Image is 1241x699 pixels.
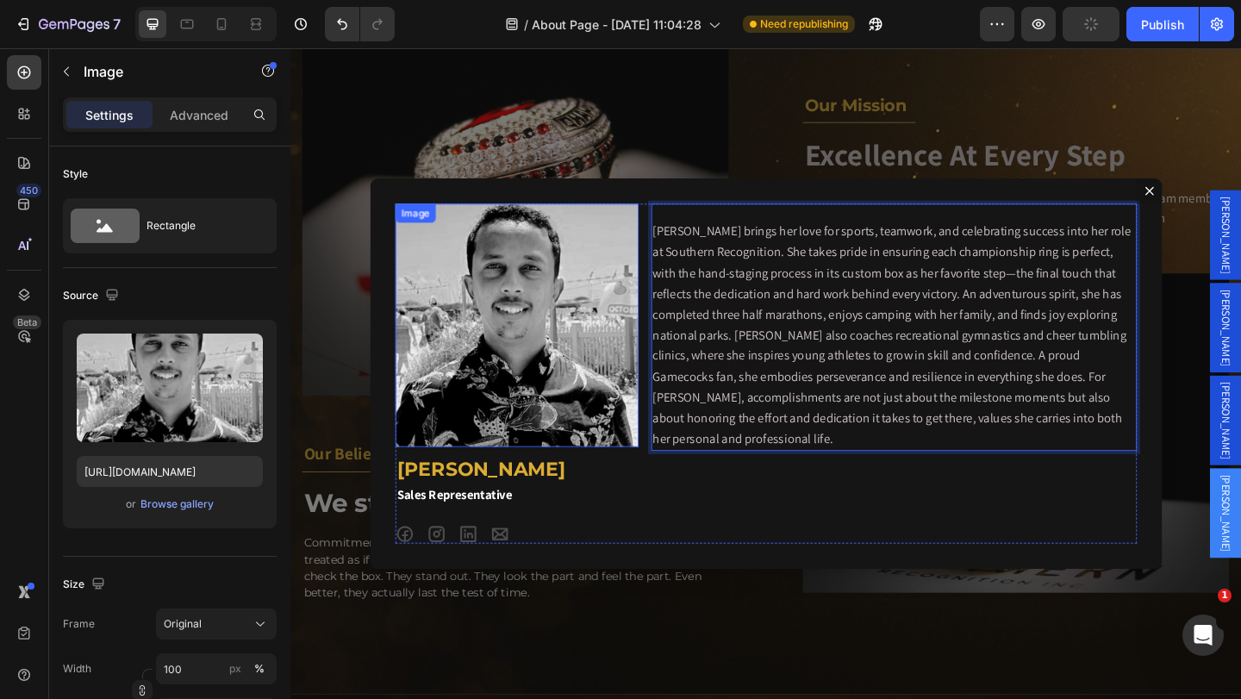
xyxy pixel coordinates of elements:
[63,616,95,632] label: Frame
[115,474,377,499] p: Sales Representative
[156,609,277,640] button: Original
[63,661,91,677] label: Width
[84,61,230,82] p: Image
[1008,363,1026,446] span: [PERSON_NAME]
[156,653,277,684] input: px%
[115,444,377,471] p: [PERSON_NAME]
[86,141,948,566] div: Dialog body
[13,315,41,329] div: Beta
[63,166,88,182] div: Style
[325,7,395,41] div: Undo/Redo
[1126,7,1199,41] button: Publish
[225,658,246,679] button: %
[77,456,263,487] input: https://example.com/image.jpg
[140,496,215,513] button: Browse gallery
[63,573,109,596] div: Size
[249,658,270,679] button: px
[394,190,914,434] span: [PERSON_NAME] brings her love for sports, teamwork, and celebrating success into her role at Sout...
[254,661,265,677] div: %
[392,186,920,438] div: Rich Text Editor. Editing area: main
[77,334,263,442] img: preview-image
[86,141,948,566] div: Dialog content
[1141,16,1184,34] div: Publish
[164,616,202,632] span: Original
[170,106,228,124] p: Advanced
[126,494,136,515] span: or
[1008,161,1026,245] span: [PERSON_NAME]
[7,7,128,41] button: 7
[117,172,154,187] div: Image
[16,184,41,197] div: 450
[1008,464,1026,547] span: [PERSON_NAME]
[113,14,121,34] p: 7
[1008,262,1026,346] span: [PERSON_NAME]
[760,16,848,32] span: Need republishing
[290,48,1241,699] iframe: Design area
[114,169,378,434] img: gempages_494420152121558133-0ffe343f-e087-4f84-9c6b-3b4db2b78f25.png
[1218,589,1232,602] span: 1
[140,496,214,512] div: Browse gallery
[532,16,702,34] span: About Page - [DATE] 11:04:28
[147,206,252,246] div: Rectangle
[229,661,241,677] div: px
[1182,615,1224,656] iframe: Intercom live chat
[63,284,122,308] div: Source
[524,16,528,34] span: /
[114,442,378,472] h2: Rich Text Editor. Editing area: main
[85,106,134,124] p: Settings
